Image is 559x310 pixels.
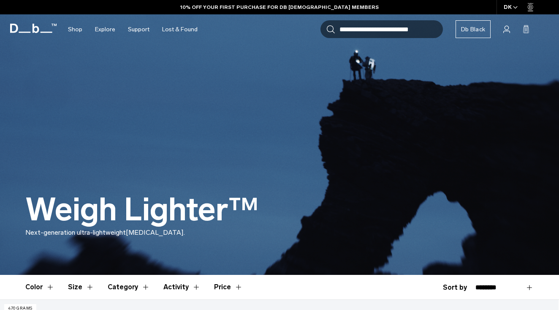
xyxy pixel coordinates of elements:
[25,228,126,236] span: Next-generation ultra-lightweight
[25,275,54,299] button: Toggle Filter
[68,275,94,299] button: Toggle Filter
[95,14,115,44] a: Explore
[214,275,243,299] button: Toggle Price
[163,275,201,299] button: Toggle Filter
[126,228,185,236] span: [MEDICAL_DATA].
[25,192,259,228] h1: Weigh Lighter™
[68,14,82,44] a: Shop
[456,20,491,38] a: Db Black
[128,14,149,44] a: Support
[162,14,198,44] a: Lost & Found
[62,14,204,44] nav: Main Navigation
[180,3,379,11] a: 10% OFF YOUR FIRST PURCHASE FOR DB [DEMOGRAPHIC_DATA] MEMBERS
[108,275,150,299] button: Toggle Filter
